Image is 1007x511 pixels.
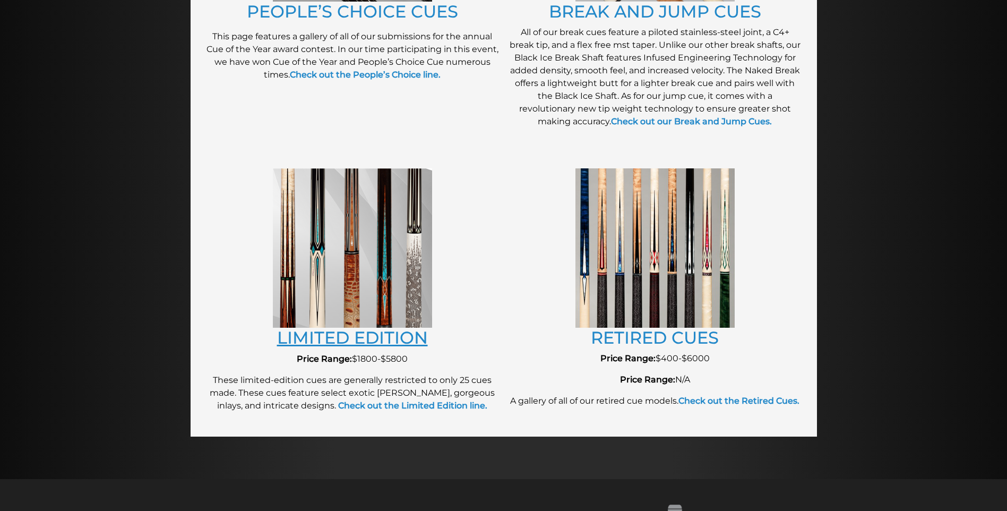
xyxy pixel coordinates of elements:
[290,70,441,80] a: Check out the People’s Choice line.
[509,26,801,128] p: All of our break cues feature a piloted stainless-steel joint, a C4+ break tip, and a flex free m...
[600,353,656,363] strong: Price Range:
[620,374,675,385] strong: Price Range:
[247,1,458,22] a: PEOPLE’S CHOICE CUES
[509,352,801,365] p: $400-$6000
[277,327,428,348] a: LIMITED EDITION
[549,1,761,22] a: BREAK AND JUMP CUES
[611,116,772,126] a: Check out our Break and Jump Cues.
[336,401,487,411] a: Check out the Limited Edition line.
[678,396,799,406] a: Check out the Retired Cues.
[338,401,487,411] strong: Check out the Limited Edition line.
[206,353,498,365] p: $1800-$5800
[206,374,498,412] p: These limited-edition cues are generally restricted to only 25 cues made. These cues feature sele...
[297,354,352,364] strong: Price Range:
[509,395,801,407] p: A gallery of all of our retired cue models.
[206,30,498,81] p: This page features a gallery of all of our submissions for the annual Cue of the Year award conte...
[509,373,801,386] p: N/A
[591,327,719,348] a: RETIRED CUES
